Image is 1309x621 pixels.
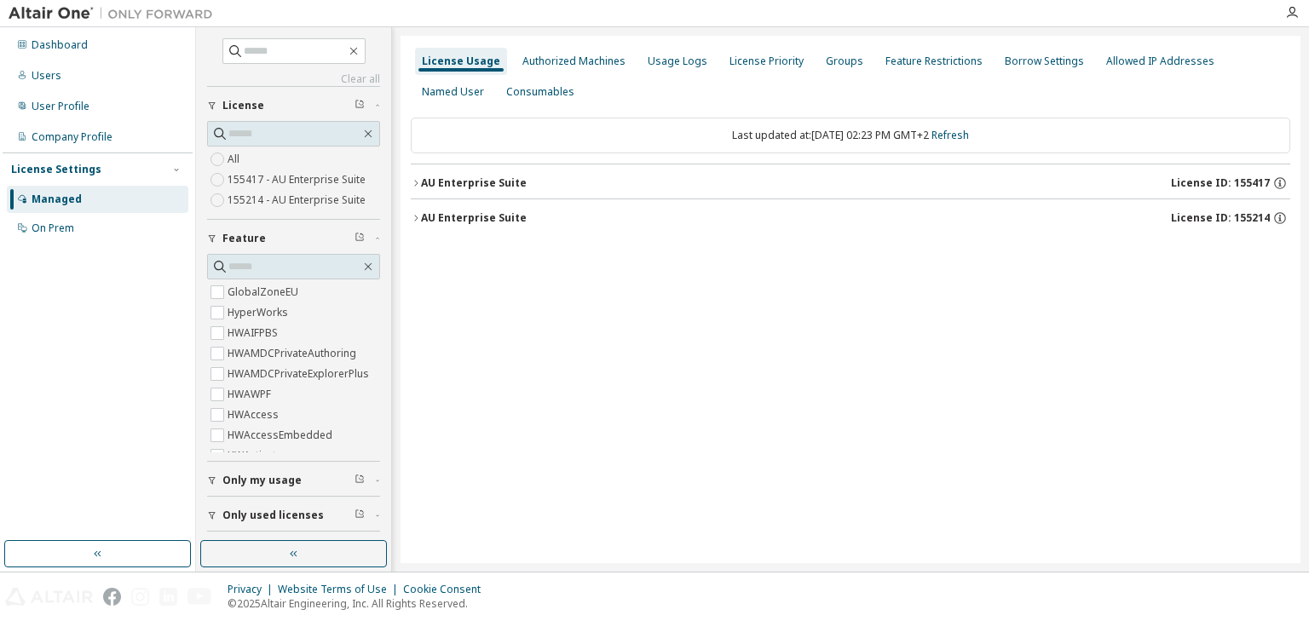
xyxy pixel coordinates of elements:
[228,282,302,302] label: GlobalZoneEU
[5,588,93,606] img: altair_logo.svg
[522,55,626,68] div: Authorized Machines
[1171,176,1270,190] span: License ID: 155417
[207,462,380,499] button: Only my usage
[421,211,527,225] div: AU Enterprise Suite
[228,190,369,210] label: 155214 - AU Enterprise Suite
[411,164,1290,202] button: AU Enterprise SuiteLicense ID: 155417
[32,38,88,52] div: Dashboard
[228,446,285,466] label: HWActivate
[32,221,74,235] div: On Prem
[222,232,266,245] span: Feature
[32,130,112,144] div: Company Profile
[355,509,365,522] span: Clear filter
[1005,55,1084,68] div: Borrow Settings
[1106,55,1214,68] div: Allowed IP Addresses
[422,85,484,99] div: Named User
[228,405,282,425] label: HWAccess
[885,55,983,68] div: Feature Restrictions
[222,537,355,564] span: Collapse on share string
[228,364,372,384] label: HWAMDCPrivateExplorerPlus
[278,583,403,596] div: Website Terms of Use
[207,220,380,257] button: Feature
[506,85,574,99] div: Consumables
[103,588,121,606] img: facebook.svg
[228,384,274,405] label: HWAWPF
[32,193,82,206] div: Managed
[222,99,264,112] span: License
[403,583,491,596] div: Cookie Consent
[648,55,707,68] div: Usage Logs
[228,583,278,596] div: Privacy
[1171,211,1270,225] span: License ID: 155214
[931,128,969,142] a: Refresh
[32,100,89,113] div: User Profile
[355,232,365,245] span: Clear filter
[411,199,1290,237] button: AU Enterprise SuiteLicense ID: 155214
[421,176,527,190] div: AU Enterprise Suite
[228,323,281,343] label: HWAIFPBS
[228,149,243,170] label: All
[355,474,365,487] span: Clear filter
[9,5,222,22] img: Altair One
[11,163,101,176] div: License Settings
[131,588,149,606] img: instagram.svg
[422,55,500,68] div: License Usage
[222,474,302,487] span: Only my usage
[826,55,863,68] div: Groups
[187,588,212,606] img: youtube.svg
[411,118,1290,153] div: Last updated at: [DATE] 02:23 PM GMT+2
[228,596,491,611] p: © 2025 Altair Engineering, Inc. All Rights Reserved.
[32,69,61,83] div: Users
[228,302,291,323] label: HyperWorks
[729,55,804,68] div: License Priority
[355,99,365,112] span: Clear filter
[228,170,369,190] label: 155417 - AU Enterprise Suite
[207,497,380,534] button: Only used licenses
[222,509,324,522] span: Only used licenses
[228,425,336,446] label: HWAccessEmbedded
[159,588,177,606] img: linkedin.svg
[207,72,380,86] a: Clear all
[207,87,380,124] button: License
[228,343,360,364] label: HWAMDCPrivateAuthoring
